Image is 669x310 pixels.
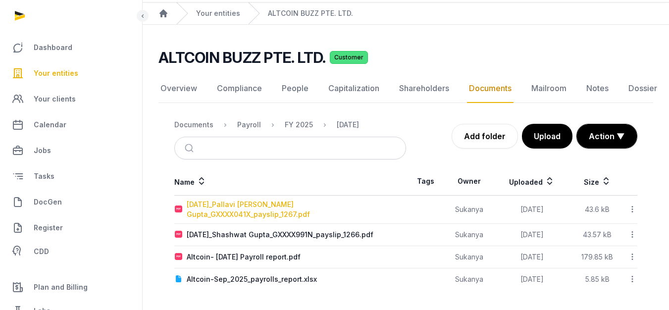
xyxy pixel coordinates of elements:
[34,67,78,79] span: Your entities
[34,196,62,208] span: DocGen
[187,230,373,240] div: [DATE]_Shashwat Gupta_GXXXX991N_payslip_1266.pdf
[179,137,202,159] button: Submit
[34,222,63,234] span: Register
[445,196,493,224] td: Sukanya
[8,242,134,261] a: CDD
[397,74,451,103] a: Shareholders
[337,120,359,130] div: [DATE]
[196,8,240,18] a: Your entities
[34,170,54,182] span: Tasks
[571,268,624,291] td: 5.85 kB
[8,190,134,214] a: DocGen
[584,74,611,103] a: Notes
[34,42,72,53] span: Dashboard
[520,205,544,213] span: [DATE]
[8,87,134,111] a: Your clients
[175,231,183,239] img: pdf.svg
[280,74,310,103] a: People
[8,113,134,137] a: Calendar
[445,268,493,291] td: Sukanya
[8,139,134,162] a: Jobs
[571,196,624,224] td: 43.6 kB
[175,253,183,261] img: pdf.svg
[330,51,368,64] span: Customer
[326,74,381,103] a: Capitalization
[520,275,544,283] span: [DATE]
[175,206,183,213] img: pdf.svg
[8,164,134,188] a: Tasks
[158,74,653,103] nav: Tabs
[520,253,544,261] span: [DATE]
[158,74,199,103] a: Overview
[452,124,518,149] a: Add folder
[520,230,544,239] span: [DATE]
[8,61,134,85] a: Your entities
[445,224,493,246] td: Sukanya
[571,167,624,196] th: Size
[571,224,624,246] td: 43.57 kB
[174,113,406,137] nav: Breadcrumb
[493,167,571,196] th: Uploaded
[187,252,301,262] div: Altcoin- [DATE] Payroll report.pdf
[8,36,134,59] a: Dashboard
[143,2,669,25] nav: Breadcrumb
[34,145,51,156] span: Jobs
[34,93,76,105] span: Your clients
[34,281,88,293] span: Plan and Billing
[174,120,213,130] div: Documents
[467,74,514,103] a: Documents
[268,8,353,18] a: ALTCOIN BUZZ PTE. LTD.
[34,119,66,131] span: Calendar
[445,167,493,196] th: Owner
[237,120,261,130] div: Payroll
[522,124,572,149] button: Upload
[187,274,317,284] div: Altcoin-Sep_2025_payrolls_report.xlsx
[406,167,446,196] th: Tags
[34,246,49,258] span: CDD
[174,167,406,196] th: Name
[571,246,624,268] td: 179.85 kB
[577,124,637,148] button: Action ▼
[445,246,493,268] td: Sukanya
[529,74,568,103] a: Mailroom
[8,275,134,299] a: Plan and Billing
[187,200,406,219] div: [DATE]_Pallavi [PERSON_NAME] Gupta_GXXXX041X_payslip_1267.pdf
[215,74,264,103] a: Compliance
[626,74,659,103] a: Dossier
[285,120,313,130] div: FY 2025
[8,216,134,240] a: Register
[175,275,183,283] img: document.svg
[158,49,326,66] h2: ALTCOIN BUZZ PTE. LTD.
